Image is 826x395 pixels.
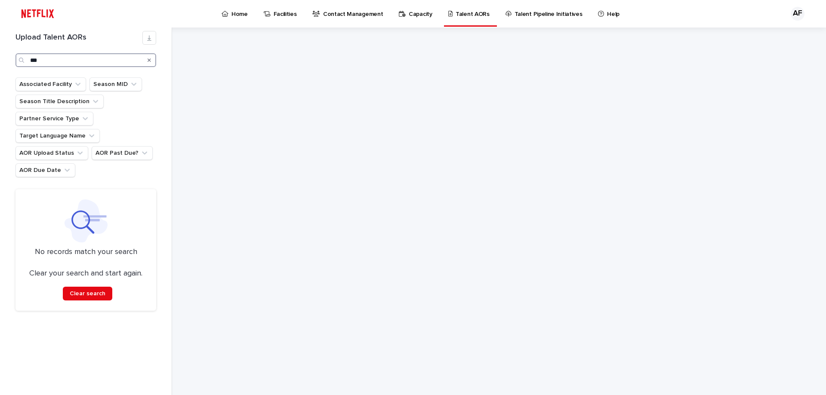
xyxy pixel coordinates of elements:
img: ifQbXi3ZQGMSEF7WDB7W [17,5,58,22]
button: Season Title Description [15,95,104,108]
div: AF [791,7,804,21]
span: Clear search [70,291,105,297]
button: AOR Due Date [15,163,75,177]
button: AOR Past Due? [92,146,153,160]
button: Associated Facility [15,77,86,91]
p: Clear your search and start again. [29,269,142,279]
h1: Upload Talent AORs [15,33,142,43]
button: Target Language Name [15,129,100,143]
p: No records match your search [26,248,146,257]
button: Season MID [89,77,142,91]
button: Clear search [63,287,112,300]
input: Search [15,53,156,67]
button: AOR Upload Status [15,146,88,160]
button: Partner Service Type [15,112,93,126]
